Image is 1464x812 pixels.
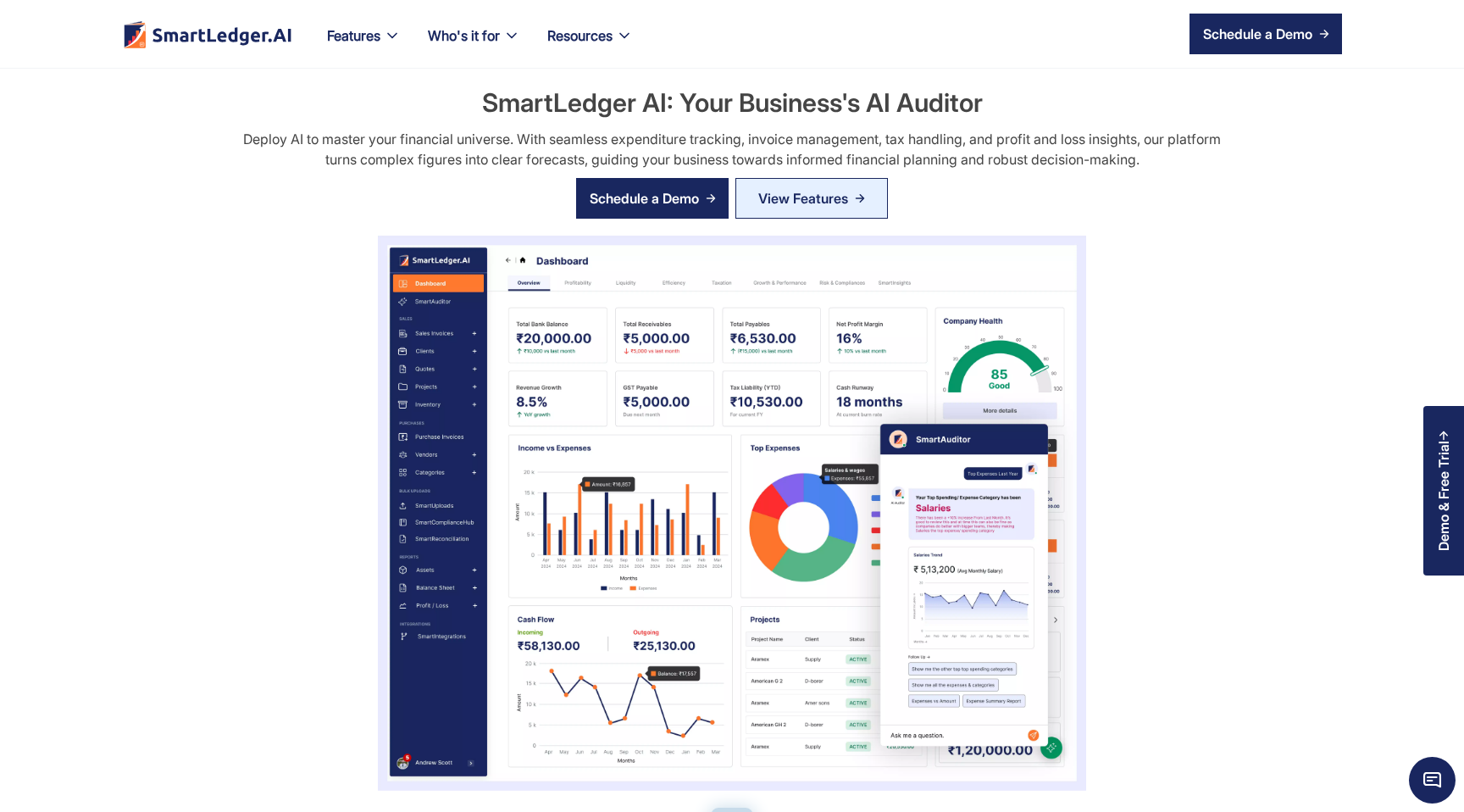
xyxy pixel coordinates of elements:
div: Who's it for [428,24,500,47]
img: arrow right icon [1319,29,1329,39]
div: Schedule a Demo [1203,24,1312,44]
a: View Features [735,178,888,219]
img: arrow right icon [706,193,716,203]
div: Resources [534,24,646,68]
h2: SmartLedger AI: Your Business's AI Auditor [482,85,983,120]
img: Arrow Right Blue [855,193,865,203]
div: Features [327,24,380,47]
div: View Features [758,185,848,212]
img: footer logo [122,20,293,48]
a: Schedule a Demo [576,178,729,219]
div: Demo & Free Trial [1436,441,1451,551]
div: Who's it for [414,24,534,68]
a: Schedule a Demo [1189,14,1342,54]
div: Deploy AI to master your financial universe. With seamless expenditure tracking, invoice manageme... [230,129,1233,170]
div: Resources [547,24,613,47]
span: Chat Widget [1409,757,1456,804]
a: home [122,20,293,48]
div: Schedule a Demo [590,188,699,209]
div: Features [313,24,414,68]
